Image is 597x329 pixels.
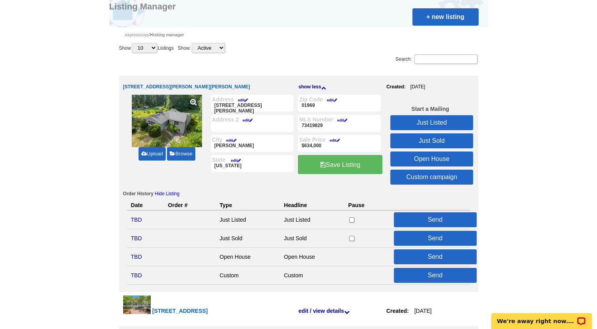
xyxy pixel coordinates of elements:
[138,147,166,161] a: Upload
[390,170,473,185] a: Custom campaign
[123,191,153,196] span: Order History
[216,200,280,211] th: Type
[131,235,142,241] a: TBD
[152,32,184,37] span: Listing Manager
[119,42,174,54] label: Show Listings
[390,133,473,148] a: Just Sold
[333,118,347,122] a: edit
[212,103,292,110] p: [STREET_ADDRESS][PERSON_NAME]
[131,217,142,223] a: TBD
[326,138,339,142] a: edit
[216,229,280,248] td: Just Sold
[127,200,164,211] th: Date
[395,54,478,65] label: Search:
[323,98,337,102] a: edit
[409,308,432,314] span: [DATE]
[414,54,477,64] input: Search:
[152,308,208,314] span: [STREET_ADDRESS]
[109,27,488,42] div: >
[298,299,386,323] a: edit / view details
[299,123,380,131] p: 73419829
[132,43,157,53] select: ShowListings
[131,272,142,279] a: TBD
[344,200,390,211] th: Pause
[222,138,236,142] a: edit
[280,266,344,285] td: Custom
[216,266,280,285] td: Custom
[280,211,344,229] td: Just Listed
[386,308,409,314] strong: Created:
[239,118,253,122] a: edit
[406,84,425,90] span: [DATE]
[164,200,216,211] th: Order #
[298,155,382,174] a: Save Listing
[412,8,479,26] a: + new listing
[178,42,225,54] p: Show:
[216,248,280,266] td: Open House
[132,95,202,147] img: thumb-68a52136e712c.jpg
[234,98,248,102] a: edit
[131,254,142,260] a: TBD
[123,295,151,314] img: thumb-689d3d31cccc1.jpg
[394,231,477,246] button: Send
[299,143,380,151] p: $634,000
[167,147,195,161] a: Browse
[386,84,406,90] strong: Created:
[109,2,488,11] h1: Listing Manager
[299,96,380,103] label: Zip Code
[227,158,241,163] a: edit
[212,116,292,123] label: Address 2
[486,304,597,329] iframe: LiveChat chat widget
[394,249,477,264] button: Send
[212,157,292,163] label: State
[216,211,280,229] td: Just Listed
[411,105,449,112] h3: Start a Mailing
[125,32,150,37] a: Expresscopy
[280,200,344,211] th: Headline
[299,103,380,110] p: 01969
[280,229,344,248] td: Just Sold
[123,84,250,90] span: [STREET_ADDRESS][PERSON_NAME][PERSON_NAME]
[155,191,180,196] a: Hide Listing
[280,248,344,266] td: Open House
[394,212,477,227] button: Send
[299,79,387,95] a: show less
[299,116,380,123] label: MLS Number
[212,136,292,143] label: City
[390,151,473,166] a: Open House
[212,163,292,171] p: [US_STATE]
[212,143,292,151] p: [PERSON_NAME]
[212,96,292,103] label: Address
[390,115,473,130] a: Just Listed
[394,268,477,283] button: Send
[299,136,380,143] label: Sale Price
